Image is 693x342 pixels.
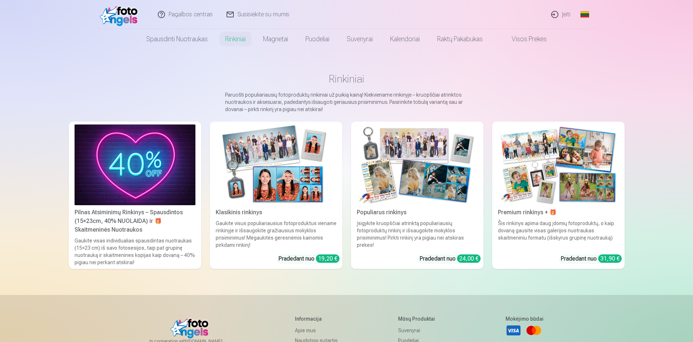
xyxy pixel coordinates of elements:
a: Spausdinti nuotraukas [138,29,216,49]
a: Puodeliai [297,29,338,49]
a: Suvenyrai [338,29,381,49]
div: Populiarus rinkinys [354,208,481,217]
a: Pilnas Atsiminimų Rinkinys – Spausdintos (15×23cm, 40% NUOLAIDA) ir 🎁 Skaitmeninės NuotraukosPiln... [69,122,201,269]
img: Populiarus rinkinys [357,124,478,205]
img: /fa2 [100,3,141,26]
p: Paruošti populiariausių fotoproduktų rinkiniai už puikią kainą! Kiekviename rinkinyje – kruopščia... [225,91,468,113]
img: Klasikinis rinkinys [216,124,337,205]
div: Įsigykite kruopščiai atrinktą populiariausių fotoproduktų rinkinį ir išsaugokite mokyklos prisimi... [354,220,481,249]
h1: Rinkiniai [75,72,619,85]
div: Klasikinis rinkinys [213,208,339,217]
div: Premium rinkinys + 🎁 [495,208,622,217]
a: Apie mus [295,325,343,335]
a: Mastercard [526,322,542,338]
a: Populiarus rinkinysPopuliarus rinkinysĮsigykite kruopščiai atrinktą populiariausių fotoproduktų r... [351,122,483,269]
div: 31,90 € [598,254,622,263]
div: Gaukite visas individualias spausdintas nuotraukas (15×23 cm) iš savo fotosesijos, taip pat grupi... [72,237,198,266]
h5: Mokėjimo būdai [506,315,544,322]
a: Suvenyrai [398,325,451,335]
div: Pilnas Atsiminimų Rinkinys – Spausdintos (15×23cm, 40% NUOLAIDA) ir 🎁 Skaitmeninės Nuotraukos [72,208,198,234]
img: Premium rinkinys + 🎁 [498,124,619,205]
div: Pradedant nuo [419,254,481,263]
a: Klasikinis rinkinysKlasikinis rinkinysGaukite visus populiariausius fotoproduktus viename rinkiny... [210,122,342,269]
a: Visa [506,322,521,338]
div: 19,20 € [316,254,339,263]
a: Raktų pakabukas [428,29,491,49]
div: 24,00 € [457,254,481,263]
a: Visos prekės [491,29,555,49]
img: Pilnas Atsiminimų Rinkinys – Spausdintos (15×23cm, 40% NUOLAIDA) ir 🎁 Skaitmeninės Nuotraukos [75,124,195,205]
div: Gaukite visus populiariausius fotoproduktus viename rinkinyje ir išsaugokite gražiausius mokyklos... [213,220,339,249]
a: Rinkiniai [216,29,254,49]
a: Kalendoriai [381,29,428,49]
div: Šis rinkinys apima daug įdomių fotoproduktų, o kaip dovaną gausite visas galerijos nuotraukas ska... [495,220,622,249]
a: Magnetai [254,29,297,49]
a: Premium rinkinys + 🎁Premium rinkinys + 🎁Šis rinkinys apima daug įdomių fotoproduktų, o kaip dovan... [492,122,625,269]
div: Pradedant nuo [561,254,622,263]
div: Pradedant nuo [278,254,339,263]
h5: Informacija [295,315,343,322]
h5: Mūsų produktai [398,315,451,322]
